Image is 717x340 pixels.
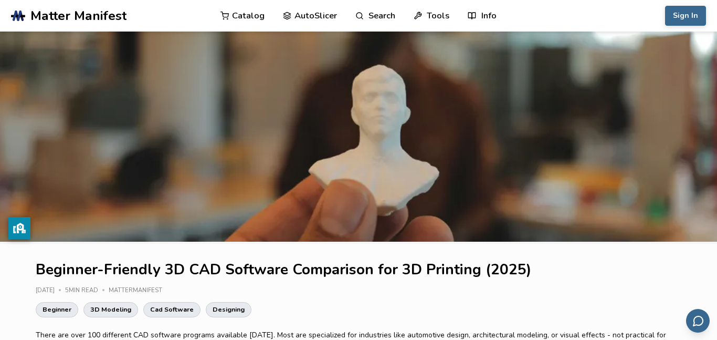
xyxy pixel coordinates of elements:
[36,302,78,317] a: Beginner
[686,309,710,333] button: Send feedback via email
[36,262,681,278] h1: Beginner-Friendly 3D CAD Software Comparison for 3D Printing (2025)
[30,8,126,23] span: Matter Manifest
[65,287,109,294] div: 5 min read
[143,302,201,317] a: Cad Software
[8,217,30,239] button: privacy banner
[36,287,65,294] div: [DATE]
[83,302,138,317] a: 3D Modeling
[665,6,706,26] button: Sign In
[206,302,251,317] a: Designing
[109,287,170,294] div: MatterManifest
